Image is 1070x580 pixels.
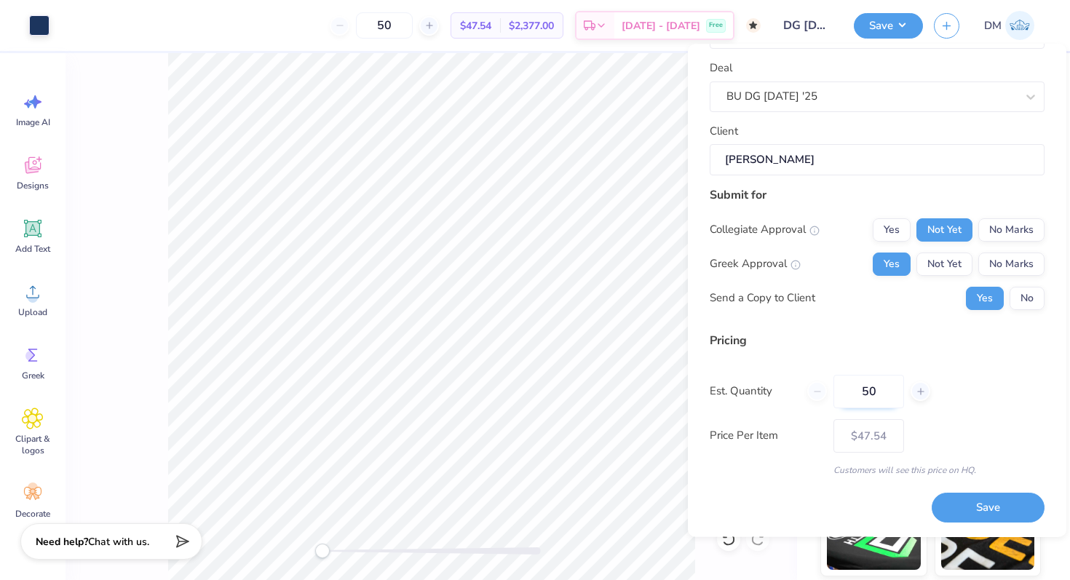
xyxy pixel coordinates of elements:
label: Deal [710,60,732,77]
button: Save [932,493,1045,523]
span: Greek [22,370,44,381]
div: Customers will see this price on HQ. [710,464,1045,477]
label: Price Per Item [710,428,823,445]
span: DM [984,17,1002,34]
div: Send a Copy to Client [710,290,815,307]
button: Yes [873,218,911,242]
button: Not Yet [916,253,972,276]
div: Greek Approval [710,256,801,273]
a: DM [978,11,1041,40]
button: Yes [966,287,1004,310]
button: Yes [873,253,911,276]
div: Accessibility label [315,544,330,558]
span: Clipart & logos [9,433,57,456]
span: Free [709,20,723,31]
input: e.g. Ethan Linker [710,145,1045,176]
input: Untitled Design [772,11,843,40]
span: Designs [17,180,49,191]
button: Save [854,13,923,39]
span: Chat with us. [88,535,149,549]
input: – – [833,375,904,408]
button: No [1010,287,1045,310]
span: Image AI [16,116,50,128]
span: $47.54 [460,18,491,33]
span: [DATE] - [DATE] [622,18,700,33]
button: Not Yet [916,218,972,242]
div: Submit for [710,186,1045,204]
div: Pricing [710,332,1045,349]
label: Client [710,123,738,140]
label: Est. Quantity [710,384,796,400]
span: Upload [18,306,47,318]
img: Diana Malta [1005,11,1034,40]
span: $2,377.00 [509,18,554,33]
button: No Marks [978,253,1045,276]
input: – – [356,12,413,39]
span: Add Text [15,243,50,255]
button: No Marks [978,218,1045,242]
div: Collegiate Approval [710,222,820,239]
strong: Need help? [36,535,88,549]
span: Decorate [15,508,50,520]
